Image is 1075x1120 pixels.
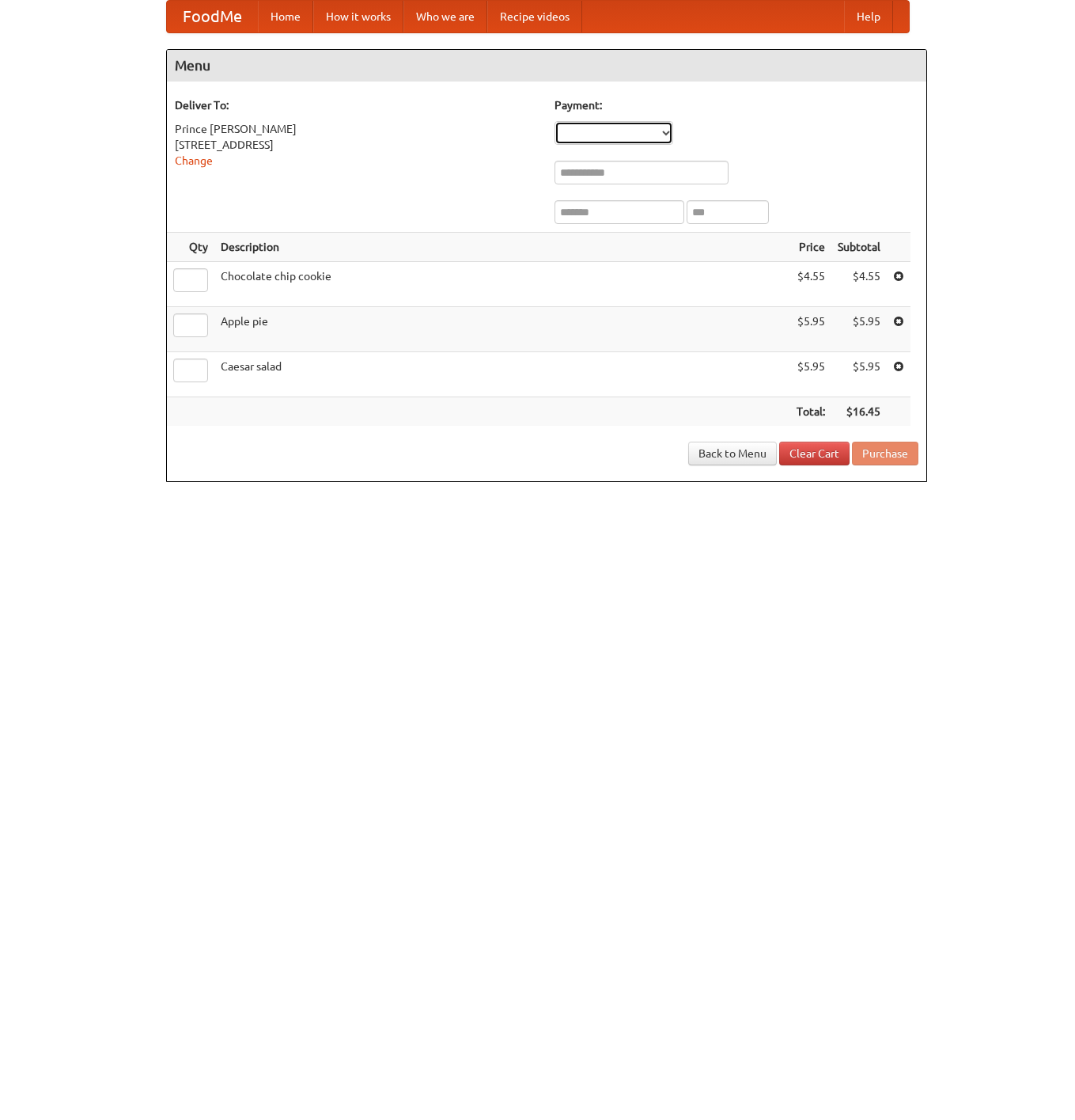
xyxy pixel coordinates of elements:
td: $4.55 [790,262,831,307]
td: Apple pie [214,307,790,352]
h5: Payment: [555,97,918,113]
h4: Menu [167,50,926,82]
h5: Deliver To: [175,97,539,113]
button: Purchase [852,442,918,465]
div: [STREET_ADDRESS] [175,137,539,153]
td: $4.55 [831,262,887,307]
a: FoodMe [167,1,258,32]
td: Caesar salad [214,352,790,397]
th: Total: [790,397,831,427]
td: Chocolate chip cookie [214,262,790,307]
a: How it works [313,1,403,32]
div: Prince [PERSON_NAME] [175,121,539,137]
th: $16.45 [831,397,887,427]
a: Back to Menu [688,442,777,465]
th: Qty [167,233,214,262]
th: Description [214,233,790,262]
a: Help [844,1,893,32]
td: $5.95 [790,352,831,397]
th: Price [790,233,831,262]
td: $5.95 [831,307,887,352]
a: Clear Cart [779,442,850,465]
a: Home [258,1,313,32]
a: Who we are [403,1,487,32]
a: Change [175,154,213,167]
th: Subtotal [831,233,887,262]
td: $5.95 [831,352,887,397]
td: $5.95 [790,307,831,352]
a: Recipe videos [487,1,582,32]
